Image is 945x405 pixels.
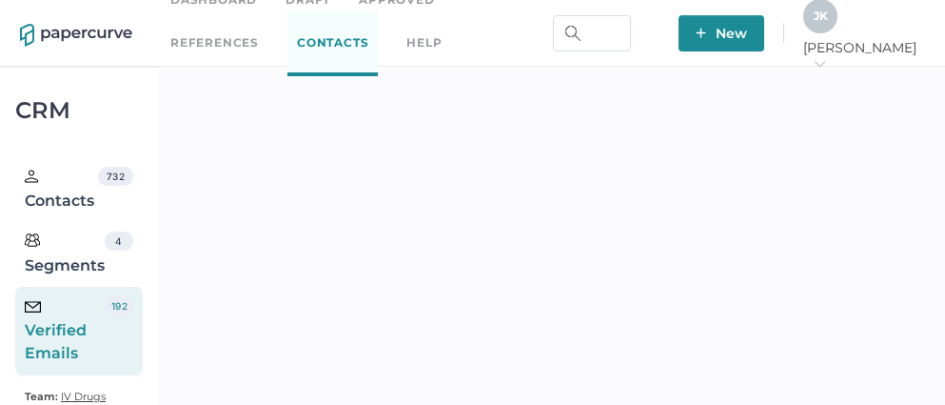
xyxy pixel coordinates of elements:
[25,232,105,277] div: Segments
[25,301,41,313] img: email-icon-black.c777dcea.svg
[15,102,143,119] div: CRM
[25,233,40,248] img: segments.b9481e3d.svg
[814,9,828,23] span: J K
[553,15,631,51] input: Search Workspace
[565,26,581,41] img: search.bf03fe8b.svg
[696,28,706,38] img: plus-white.e19ec114.svg
[25,170,38,183] img: person.20a629c4.svg
[25,296,106,365] div: Verified Emails
[803,39,925,73] span: [PERSON_NAME]
[106,296,132,315] div: 192
[287,10,378,76] a: Contacts
[25,167,98,213] div: Contacts
[98,167,132,186] div: 732
[813,57,826,71] i: arrow_right
[406,32,442,53] div: help
[679,15,764,51] button: New
[105,232,133,251] div: 4
[696,15,747,51] span: New
[61,390,106,403] span: IV Drugs
[170,32,259,53] a: References
[20,24,132,47] img: papercurve-logo-colour.7244d18c.svg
